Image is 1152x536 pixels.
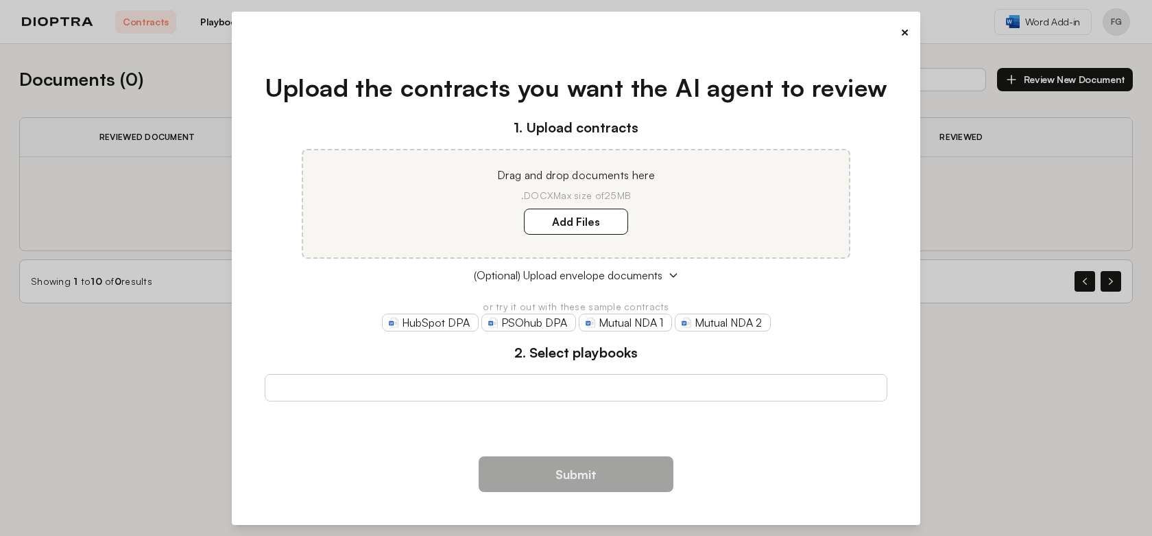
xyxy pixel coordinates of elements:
a: PSOhub DPA [481,314,576,331]
a: Mutual NDA 1 [579,314,672,331]
a: Mutual NDA 2 [675,314,771,331]
h3: 2. Select playbooks [265,342,888,363]
button: Submit [479,456,673,492]
p: .DOCX Max size of 25MB [320,189,832,202]
button: (Optional) Upload envelope documents [265,267,888,283]
a: HubSpot DPA [382,314,479,331]
p: Drag and drop documents here [320,167,832,183]
p: or try it out with these sample contracts [265,300,888,314]
h1: Upload the contracts you want the AI agent to review [265,69,888,106]
span: (Optional) Upload envelope documents [474,267,662,283]
label: Add Files [524,209,628,235]
button: × [900,23,909,42]
h3: 1. Upload contracts [265,117,888,138]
